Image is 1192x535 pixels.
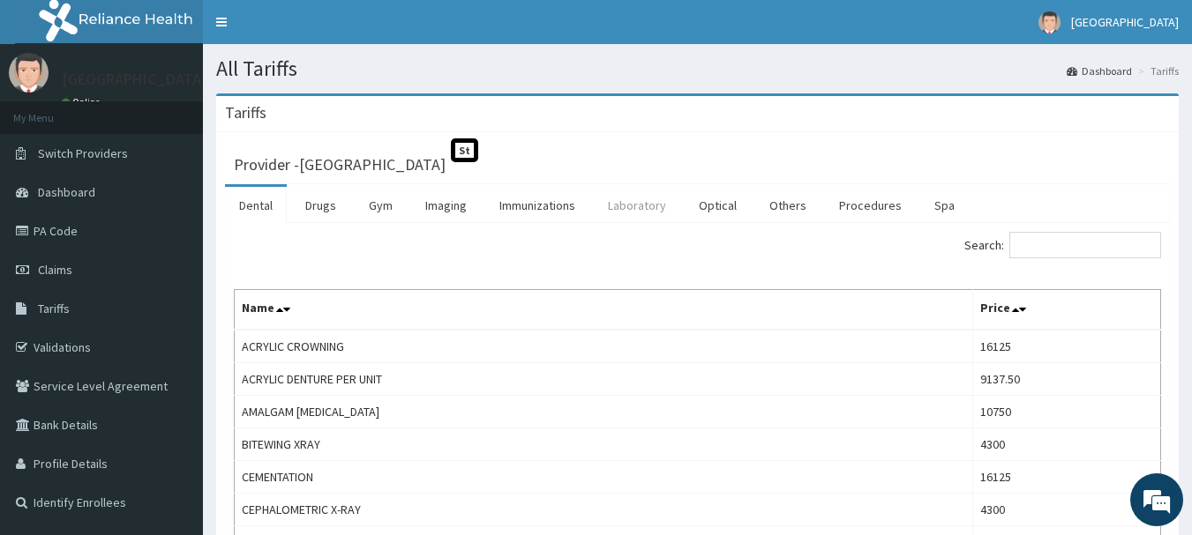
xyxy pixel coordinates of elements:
h3: Tariffs [225,105,266,121]
td: AMALGAM [MEDICAL_DATA] [235,396,973,428]
span: [GEOGRAPHIC_DATA] [1071,14,1179,30]
a: Dental [225,187,287,224]
p: [GEOGRAPHIC_DATA] [62,71,207,87]
td: BITEWING XRAY [235,428,973,461]
label: Search: [964,232,1161,258]
a: Spa [920,187,969,224]
a: Online [62,96,104,108]
span: Tariffs [38,301,70,316]
span: St [451,138,478,162]
li: Tariffs [1134,63,1179,78]
a: Gym [355,187,407,224]
a: Immunizations [485,187,589,224]
td: 10750 [973,396,1161,428]
h3: Provider - [GEOGRAPHIC_DATA] [234,157,446,173]
td: ACRYLIC CROWNING [235,330,973,363]
span: Claims [38,262,72,278]
span: Dashboard [38,184,95,200]
td: 16125 [973,330,1161,363]
input: Search: [1009,232,1161,258]
td: 16125 [973,461,1161,494]
img: User Image [9,53,49,93]
th: Name [235,290,973,331]
th: Price [973,290,1161,331]
td: 9137.50 [973,363,1161,396]
td: 4300 [973,494,1161,526]
a: Imaging [411,187,481,224]
td: ACRYLIC DENTURE PER UNIT [235,363,973,396]
a: Laboratory [594,187,680,224]
a: Optical [685,187,751,224]
td: CEPHALOMETRIC X-RAY [235,494,973,526]
h1: All Tariffs [216,57,1179,80]
span: Switch Providers [38,145,128,161]
img: User Image [1038,11,1061,33]
td: CEMENTATION [235,461,973,494]
a: Others [755,187,821,224]
a: Drugs [291,187,350,224]
a: Procedures [825,187,916,224]
td: 4300 [973,428,1161,461]
a: Dashboard [1067,63,1132,78]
